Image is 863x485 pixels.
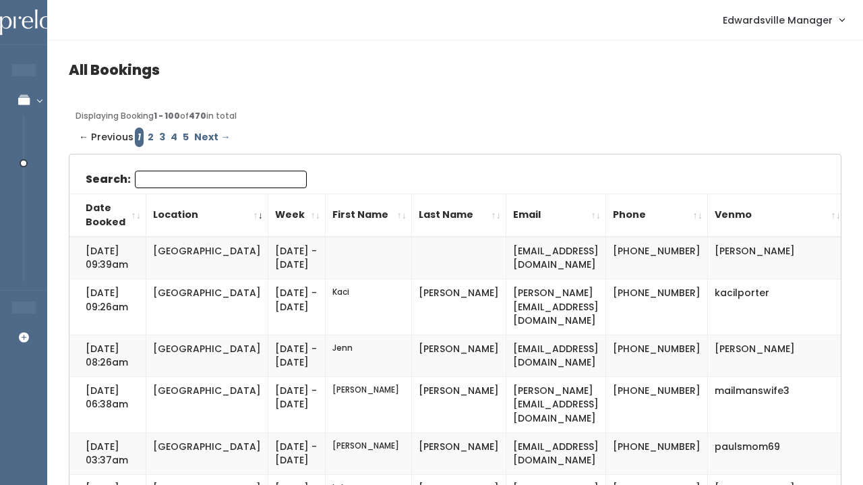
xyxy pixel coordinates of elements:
[412,432,506,474] td: [PERSON_NAME]
[506,237,606,279] td: [EMAIL_ADDRESS][DOMAIN_NAME]
[146,237,268,279] td: [GEOGRAPHIC_DATA]
[76,127,835,147] div: Pagination
[180,127,191,147] a: Page 5
[189,110,206,121] b: 470
[506,432,606,474] td: [EMAIL_ADDRESS][DOMAIN_NAME]
[86,171,307,188] label: Search:
[606,376,708,432] td: [PHONE_NUMBER]
[708,432,846,474] td: paulsmom69
[708,335,846,376] td: [PERSON_NAME]
[154,110,180,121] b: 1 - 100
[135,171,307,188] input: Search:
[412,376,506,432] td: [PERSON_NAME]
[412,335,506,376] td: [PERSON_NAME]
[606,279,708,335] td: [PHONE_NUMBER]
[168,127,180,147] a: Page 4
[326,194,412,237] th: First Name: activate to sort column ascending
[506,194,606,237] th: Email: activate to sort column ascending
[326,279,412,335] td: Kaci
[69,237,146,279] td: [DATE] 09:39am
[268,335,326,376] td: [DATE] - [DATE]
[69,62,841,78] h4: All Bookings
[326,432,412,474] td: [PERSON_NAME]
[268,376,326,432] td: [DATE] - [DATE]
[708,194,846,237] th: Venmo: activate to sort column ascending
[145,127,156,147] a: Page 2
[69,335,146,376] td: [DATE] 08:26am
[708,237,846,279] td: [PERSON_NAME]
[326,335,412,376] td: Jenn
[268,194,326,237] th: Week: activate to sort column ascending
[412,194,506,237] th: Last Name: activate to sort column ascending
[268,237,326,279] td: [DATE] - [DATE]
[723,13,833,28] span: Edwardsville Manager
[326,376,412,432] td: [PERSON_NAME]
[606,194,708,237] th: Phone: activate to sort column ascending
[708,376,846,432] td: mailmanswife3
[69,376,146,432] td: [DATE] 06:38am
[79,127,133,147] span: ← Previous
[146,194,268,237] th: Location: activate to sort column ascending
[506,279,606,335] td: [PERSON_NAME][EMAIL_ADDRESS][DOMAIN_NAME]
[191,127,233,147] a: Next →
[506,335,606,376] td: [EMAIL_ADDRESS][DOMAIN_NAME]
[156,127,168,147] a: Page 3
[69,279,146,335] td: [DATE] 09:26am
[135,127,144,147] em: Page 1
[412,279,506,335] td: [PERSON_NAME]
[506,376,606,432] td: [PERSON_NAME][EMAIL_ADDRESS][DOMAIN_NAME]
[268,432,326,474] td: [DATE] - [DATE]
[146,279,268,335] td: [GEOGRAPHIC_DATA]
[146,335,268,376] td: [GEOGRAPHIC_DATA]
[76,110,835,122] div: Displaying Booking of in total
[606,237,708,279] td: [PHONE_NUMBER]
[146,376,268,432] td: [GEOGRAPHIC_DATA]
[69,194,146,237] th: Date Booked: activate to sort column ascending
[268,279,326,335] td: [DATE] - [DATE]
[708,279,846,335] td: kacilporter
[69,432,146,474] td: [DATE] 03:37am
[606,432,708,474] td: [PHONE_NUMBER]
[606,335,708,376] td: [PHONE_NUMBER]
[709,5,858,34] a: Edwardsville Manager
[146,432,268,474] td: [GEOGRAPHIC_DATA]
